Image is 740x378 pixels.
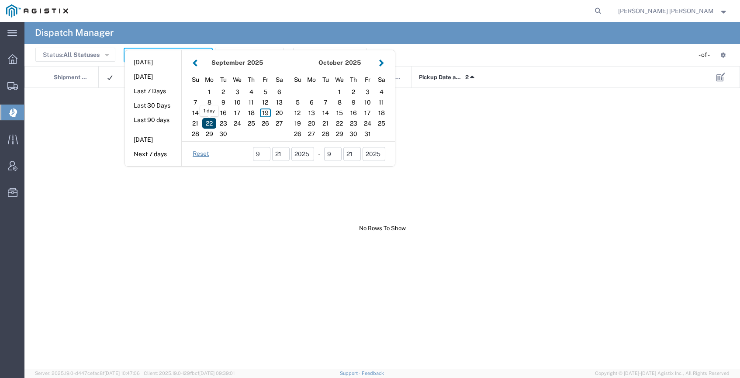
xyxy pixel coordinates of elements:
[374,73,388,87] div: Saturday
[343,147,361,161] input: dd
[290,129,304,139] div: 26
[253,147,270,161] input: mm
[290,73,304,87] div: Sunday
[340,371,362,376] a: Support
[216,73,230,87] div: Tuesday
[230,87,244,97] div: 3
[216,87,230,97] div: 2
[6,4,68,17] img: logo
[346,97,360,108] div: 9
[247,59,263,66] span: 2025
[125,56,181,69] button: [DATE]
[318,118,332,129] div: 21
[216,129,230,139] div: 30
[216,108,230,118] div: 16
[35,22,114,44] h4: Dispatch Manager
[258,108,272,118] div: 19
[272,73,286,87] div: Saturday
[374,108,388,118] div: 18
[258,87,272,97] div: 5
[360,108,374,118] div: 17
[618,6,728,16] button: [PERSON_NAME] [PERSON_NAME]
[272,87,286,97] div: 6
[244,87,258,97] div: 4
[216,97,230,108] div: 9
[202,97,216,108] div: 8
[230,97,244,108] div: 10
[54,66,89,88] span: Shipment No.
[304,73,318,87] div: Monday
[391,66,402,88] span: Status
[202,73,216,87] div: Monday
[188,97,202,108] div: 7
[332,118,346,129] div: 22
[258,97,272,108] div: 12
[244,97,258,108] div: 11
[244,118,258,129] div: 25
[211,59,245,66] strong: September
[318,108,332,118] div: 14
[202,108,216,118] div: 15
[215,48,284,62] button: Saved Searches
[346,108,360,118] div: 16
[125,147,181,161] button: Next 7 days
[345,59,361,66] span: 2025
[188,73,202,87] div: Sunday
[202,118,216,129] div: 22
[144,371,235,376] span: Client: 2025.19.0-129fbcf
[230,118,244,129] div: 24
[360,73,374,87] div: Friday
[318,73,332,87] div: Tuesday
[374,87,388,97] div: 4
[216,118,230,129] div: 23
[258,118,272,129] div: 26
[346,129,360,139] div: 30
[318,129,332,139] div: 28
[293,48,367,62] button: Advanced Search
[332,73,346,87] div: Wednesday
[272,118,286,129] div: 27
[272,97,286,108] div: 13
[230,108,244,118] div: 17
[304,97,318,108] div: 6
[125,99,181,112] button: Last 30 Days
[125,84,181,98] button: Last 7 Days
[419,66,462,88] span: Pickup Date and Time
[699,50,714,59] div: - of -
[304,118,318,129] div: 20
[362,371,384,376] a: Feedback
[324,147,342,161] input: mm
[618,6,714,16] span: Kayte Bray Dogali
[188,118,202,129] div: 21
[332,129,346,139] div: 29
[272,147,290,161] input: dd
[318,59,343,66] strong: October
[360,129,374,139] div: 31
[465,66,469,88] span: 2
[63,51,100,58] span: All Statuses
[290,108,304,118] div: 12
[125,113,181,127] button: Last 90 days
[272,108,286,118] div: 20
[230,73,244,87] div: Wednesday
[291,147,314,161] input: yyyy
[304,129,318,139] div: 27
[346,118,360,129] div: 23
[244,73,258,87] div: Thursday
[318,97,332,108] div: 7
[360,118,374,129] div: 24
[104,371,140,376] span: [DATE] 10:47:06
[595,370,730,377] span: Copyright © [DATE]-[DATE] Agistix Inc., All Rights Reserved
[332,108,346,118] div: 15
[199,371,235,376] span: [DATE] 09:39:01
[244,108,258,118] div: 18
[332,97,346,108] div: 8
[258,73,272,87] div: Friday
[188,129,202,139] div: 28
[304,108,318,118] div: 13
[360,87,374,97] div: 3
[188,108,202,118] div: 14
[332,87,346,97] div: 1
[125,70,181,84] button: [DATE]
[125,133,181,147] button: [DATE]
